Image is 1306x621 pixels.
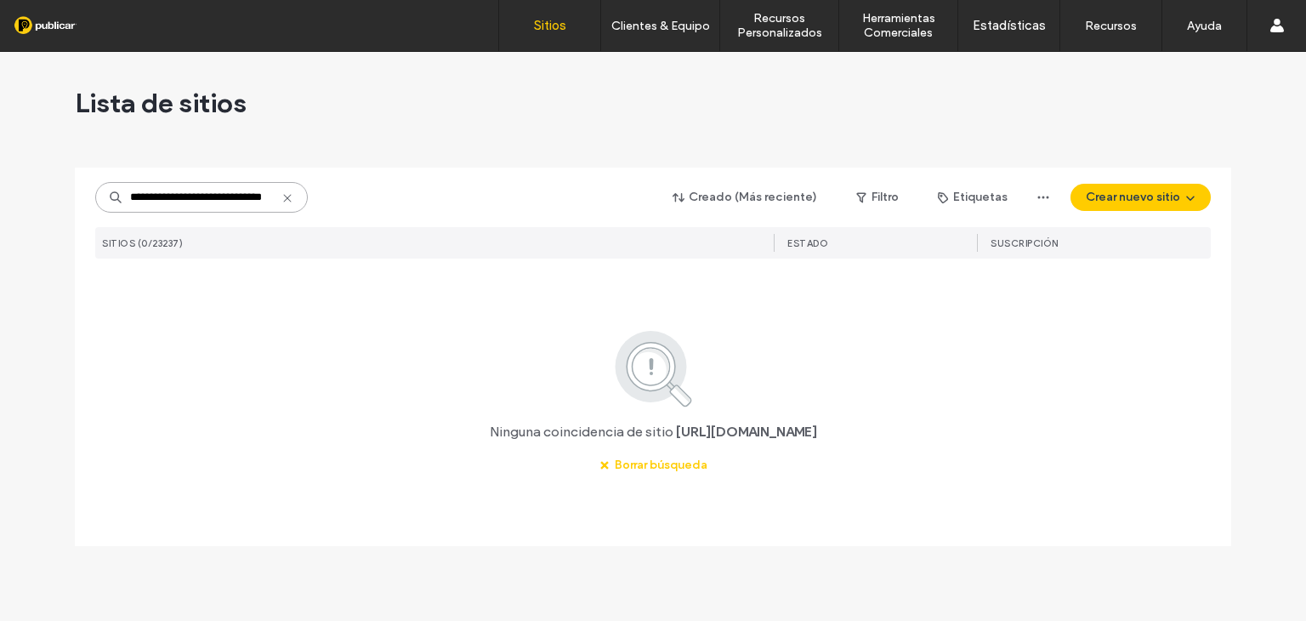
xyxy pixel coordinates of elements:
[37,12,83,27] span: Ayuda
[534,18,566,33] label: Sitios
[1085,19,1137,33] label: Recursos
[658,184,832,211] button: Creado (Más reciente)
[490,423,673,442] span: Ninguna coincidencia de sitio
[839,184,916,211] button: Filtro
[923,184,1023,211] button: Etiquetas
[787,237,828,249] span: ESTADO
[720,11,838,40] label: Recursos Personalizados
[839,11,957,40] label: Herramientas Comerciales
[676,423,817,442] span: [URL][DOMAIN_NAME]
[584,452,723,479] button: Borrar búsqueda
[611,19,710,33] label: Clientes & Equipo
[102,237,183,249] span: SITIOS (0/23237)
[592,328,715,409] img: search.svg
[1187,19,1222,33] label: Ayuda
[973,18,1046,33] label: Estadísticas
[991,237,1059,249] span: Suscripción
[1070,184,1211,211] button: Crear nuevo sitio
[75,86,247,120] span: Lista de sitios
